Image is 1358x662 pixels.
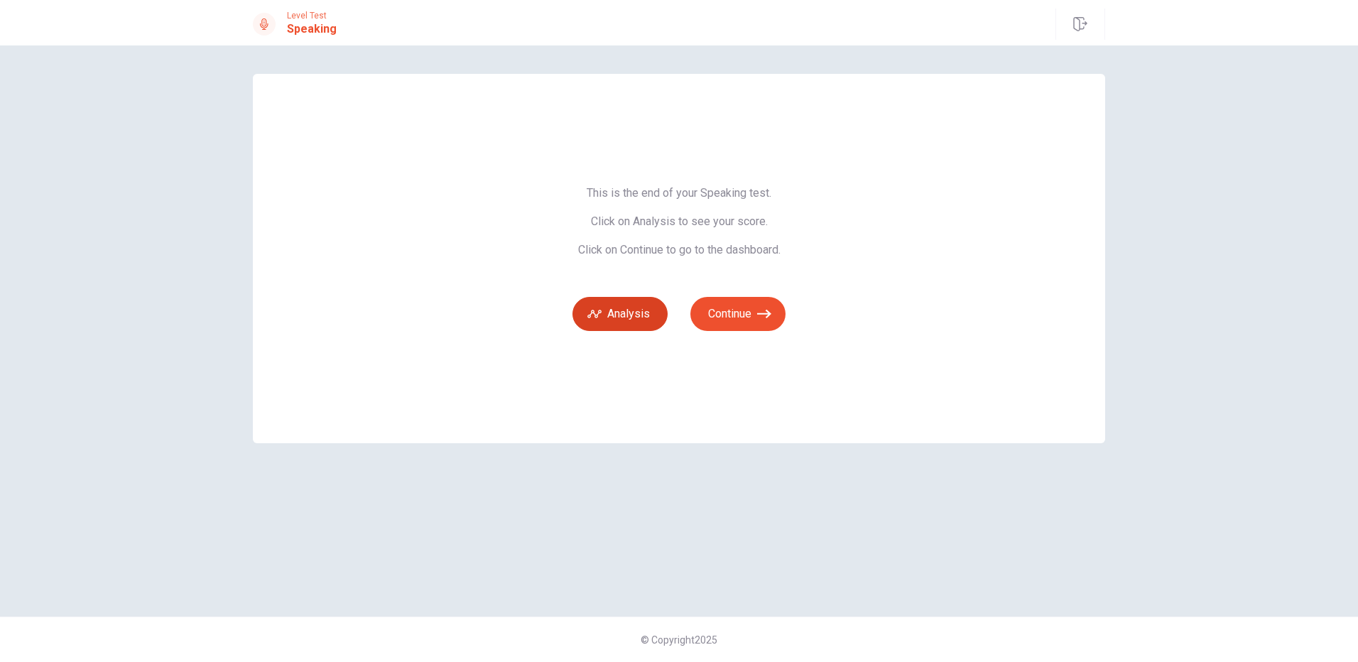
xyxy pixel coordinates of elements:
h1: Speaking [287,21,337,38]
button: Continue [690,297,786,331]
span: Level Test [287,11,337,21]
span: © Copyright 2025 [641,634,717,646]
button: Analysis [572,297,668,331]
span: This is the end of your Speaking test. Click on Analysis to see your score. Click on Continue to ... [572,186,786,257]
